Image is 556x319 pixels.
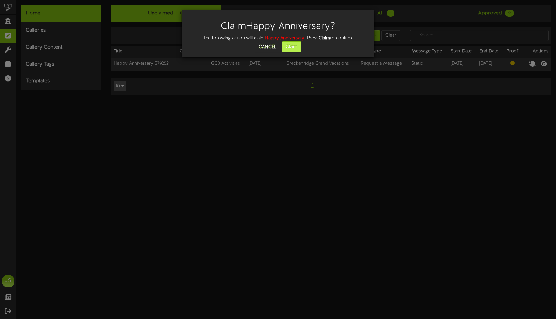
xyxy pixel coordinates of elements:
strong: Claim [319,36,330,41]
strong: Happy Anniversary [265,36,304,41]
button: Claim [282,41,301,52]
h2: Claim Happy Anniversary ? [191,21,365,32]
div: The following action will claim . Press to confirm. [187,35,369,41]
button: Cancel [255,42,280,52]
